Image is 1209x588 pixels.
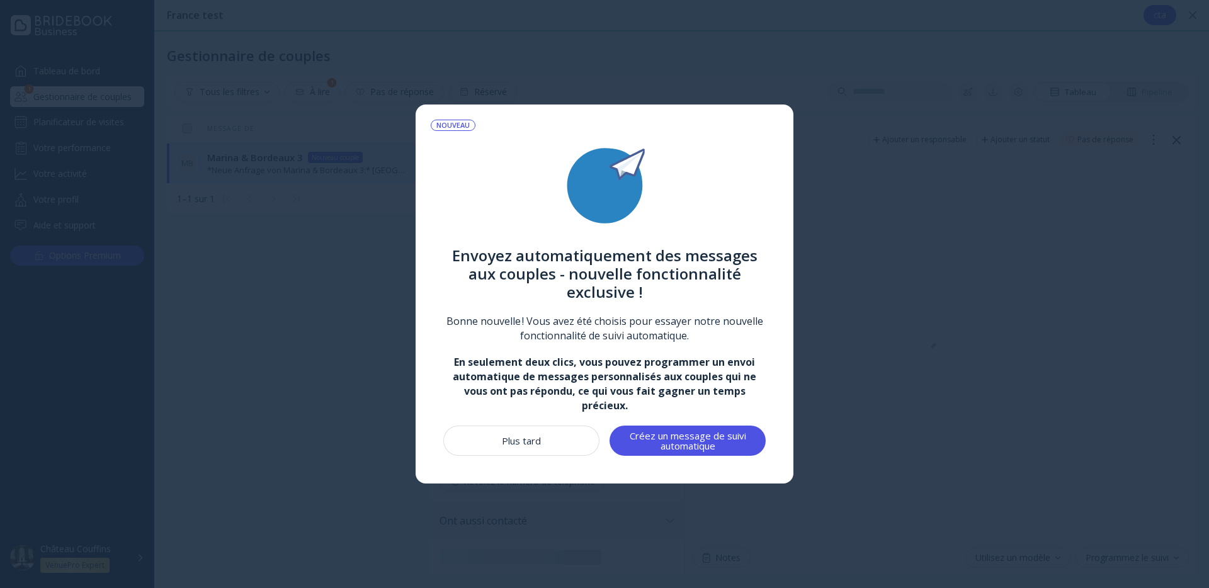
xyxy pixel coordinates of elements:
button: Créez un message de suivi automatique [610,426,766,456]
div: NOUVEAU [436,120,470,131]
div: Créez un message de suivi automatique [625,431,751,451]
button: Plus tard [443,426,599,456]
div: Plus tard [502,436,541,446]
b: En seulement deux clics, vous pouvez programmer un envoi automatique de messages personnalisés au... [443,355,766,412]
div: Bonne nouvelle ! Vous avez été choisis pour essayer notre nouvelle fonctionnalité de suivi automa... [443,314,766,343]
h4: Envoyez automatiquement des messages aux couples - nouvelle fonctionnalité exclusive ! [443,247,766,301]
